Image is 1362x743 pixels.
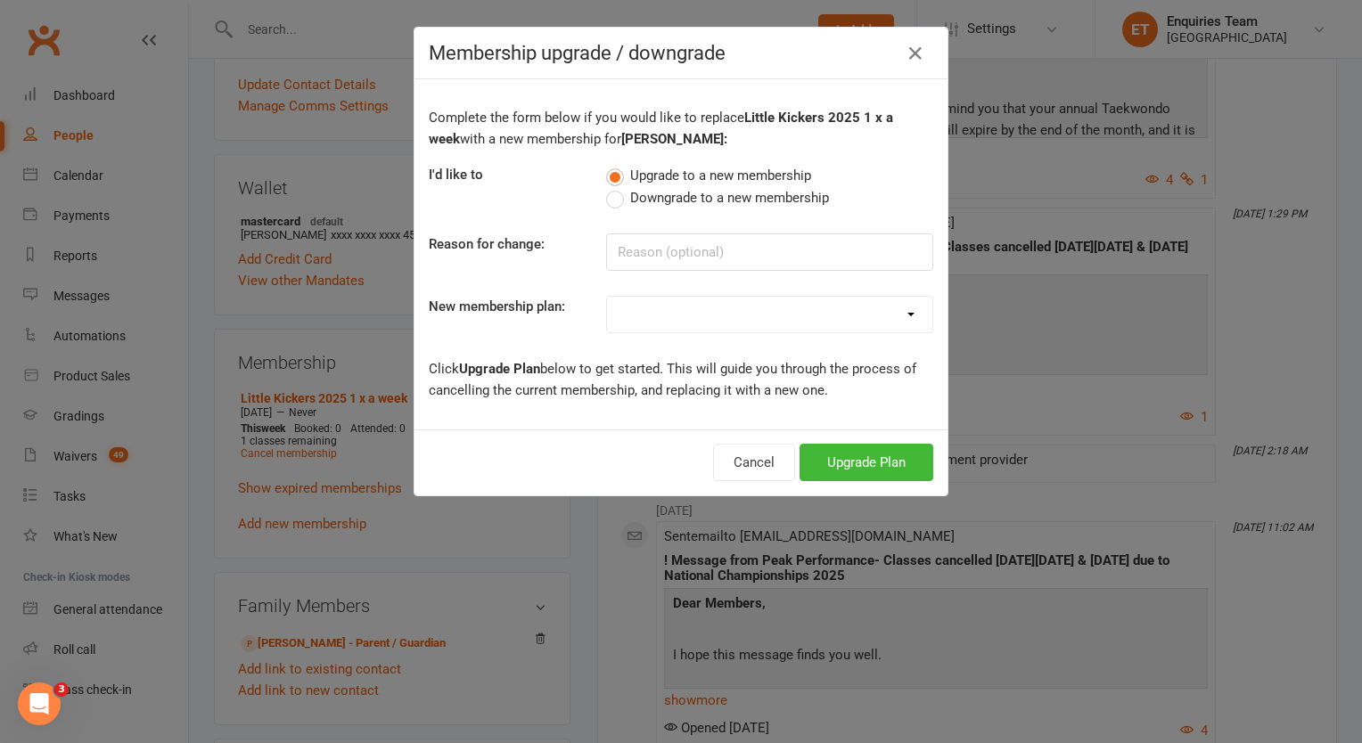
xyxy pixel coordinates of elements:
[630,165,811,184] span: Upgrade to a new membership
[54,682,69,697] span: 3
[606,233,933,271] input: Reason (optional)
[429,164,483,185] label: I'd like to
[429,233,545,255] label: Reason for change:
[429,42,933,64] h4: Membership upgrade / downgrade
[800,444,933,481] button: Upgrade Plan
[621,131,727,147] b: [PERSON_NAME]:
[459,361,540,377] b: Upgrade Plan
[429,358,933,401] p: Click below to get started. This will guide you through the process of cancelling the current mem...
[429,107,933,150] p: Complete the form below if you would like to replace with a new membership for
[901,39,930,68] button: Close
[630,187,829,206] span: Downgrade to a new membership
[18,682,61,725] iframe: Intercom live chat
[713,444,795,481] button: Cancel
[429,296,565,317] label: New membership plan:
